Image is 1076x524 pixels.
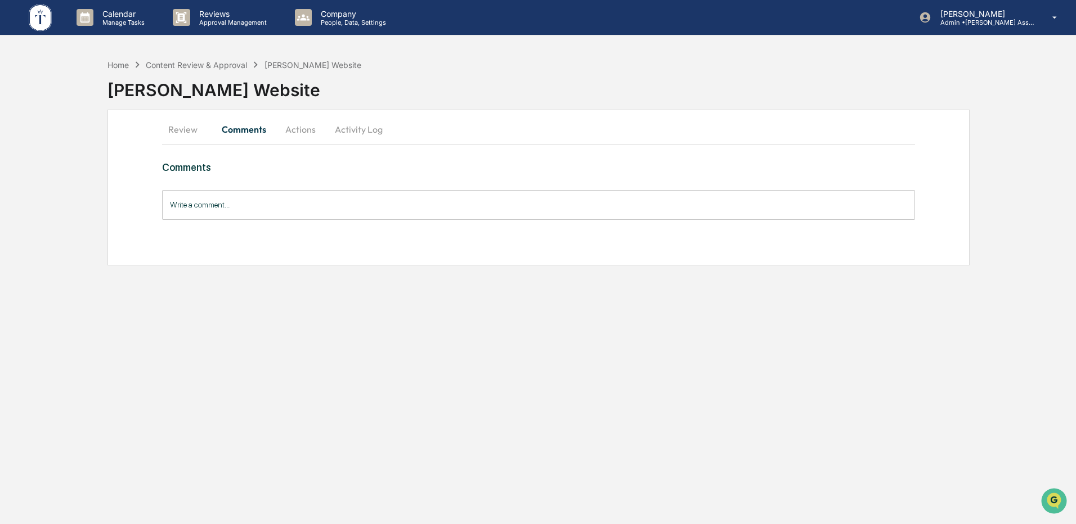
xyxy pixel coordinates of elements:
button: Activity Log [326,116,392,143]
p: Manage Tasks [93,19,150,26]
div: Start new chat [38,86,185,97]
p: Company [312,9,392,19]
img: logo [27,2,54,33]
div: Home [107,60,129,70]
span: Attestations [93,142,140,153]
div: 🔎 [11,164,20,173]
a: 🖐️Preclearance [7,137,77,157]
span: Pylon [112,191,136,199]
a: Powered byPylon [79,190,136,199]
div: Content Review & Approval [146,60,247,70]
h3: Comments [162,161,915,173]
div: 🗄️ [82,143,91,152]
span: Data Lookup [23,163,71,174]
div: 🖐️ [11,143,20,152]
span: Preclearance [23,142,73,153]
div: We're available if you need us! [38,97,142,106]
iframe: Open customer support [1040,487,1070,517]
a: 🔎Data Lookup [7,159,75,179]
a: 🗄️Attestations [77,137,144,157]
button: Comments [213,116,275,143]
p: People, Data, Settings [312,19,392,26]
p: Approval Management [190,19,272,26]
p: Reviews [190,9,272,19]
p: How can we help? [11,24,205,42]
button: Start new chat [191,89,205,103]
div: [PERSON_NAME] Website [107,71,1076,100]
img: 1746055101610-c473b297-6a78-478c-a979-82029cc54cd1 [11,86,32,106]
p: Admin • [PERSON_NAME] Asset Management LLC [931,19,1036,26]
button: Review [162,116,213,143]
button: Actions [275,116,326,143]
div: [PERSON_NAME] Website [264,60,361,70]
div: secondary tabs example [162,116,915,143]
p: [PERSON_NAME] [931,9,1036,19]
p: Calendar [93,9,150,19]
